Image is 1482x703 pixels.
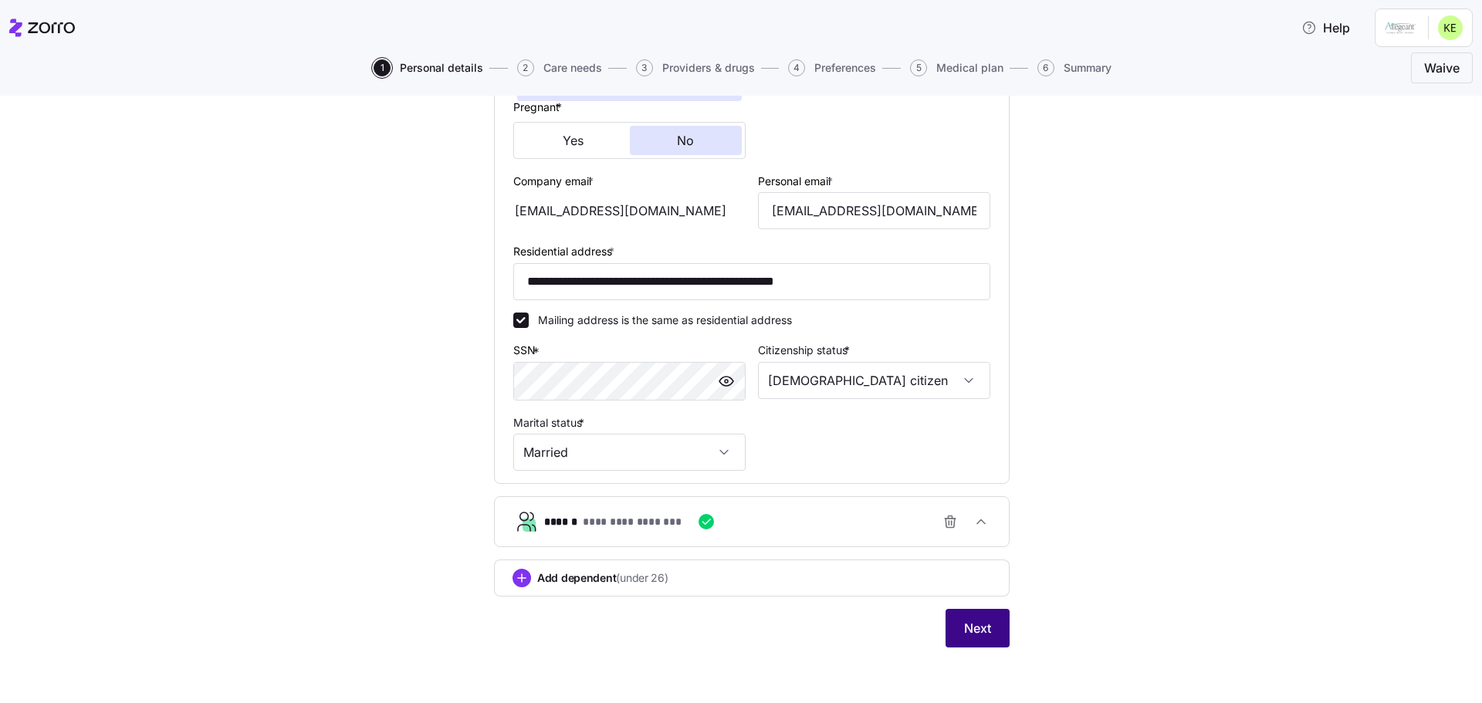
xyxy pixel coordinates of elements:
a: 1Personal details [370,59,483,76]
span: 1 [374,59,391,76]
button: Help [1289,12,1362,43]
span: 4 [788,59,805,76]
span: Medical plan [936,63,1003,73]
button: 2Care needs [517,59,602,76]
span: 6 [1037,59,1054,76]
span: 5 [910,59,927,76]
button: 1Personal details [374,59,483,76]
span: Add dependent [537,570,668,586]
button: 5Medical plan [910,59,1003,76]
img: Employer logo [1385,19,1416,37]
button: Next [946,609,1010,647]
span: Personal details [400,63,483,73]
span: (under 26) [616,570,668,586]
input: Email [758,192,990,229]
label: Mailing address is the same as residential address [529,313,792,328]
label: Residential address [513,243,617,260]
span: Next [964,619,991,637]
span: 2 [517,59,534,76]
span: No [677,134,694,147]
span: 3 [636,59,653,76]
img: 9c3023d2490eb309fd28c4e27891d9b9 [1438,15,1463,40]
button: 4Preferences [788,59,876,76]
label: Marital status [513,414,587,431]
button: 6Summary [1037,59,1111,76]
span: Waive [1424,59,1460,77]
span: Summary [1064,63,1111,73]
input: Select citizenship status [758,362,990,399]
label: SSN [513,342,543,359]
span: Care needs [543,63,602,73]
button: 3Providers & drugs [636,59,755,76]
span: Preferences [814,63,876,73]
svg: add icon [513,569,531,587]
button: Waive [1411,52,1473,83]
label: Company email [513,173,597,190]
span: Yes [563,134,584,147]
label: Citizenship status [758,342,853,359]
label: Pregnant [513,99,565,116]
span: Providers & drugs [662,63,755,73]
span: Help [1301,19,1350,37]
input: Select marital status [513,434,746,471]
label: Personal email [758,173,836,190]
